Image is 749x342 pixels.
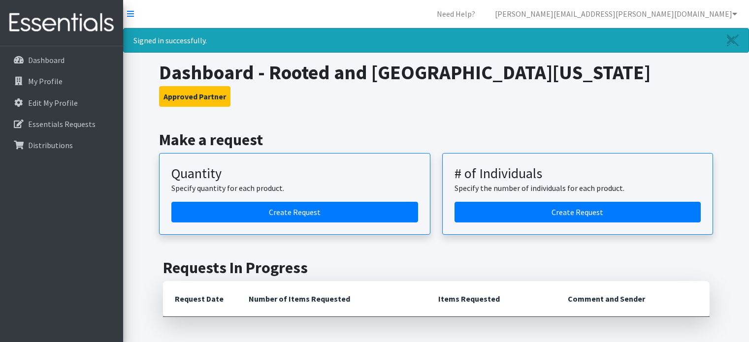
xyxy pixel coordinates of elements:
a: Distributions [4,135,119,155]
div: Signed in successfully. [123,28,749,53]
th: Request Date [163,281,237,317]
p: Dashboard [28,55,65,65]
th: Number of Items Requested [237,281,427,317]
h3: Quantity [171,165,418,182]
h1: Dashboard - Rooted and [GEOGRAPHIC_DATA][US_STATE] [159,61,713,84]
a: Close [717,29,749,52]
a: Dashboard [4,50,119,70]
img: HumanEssentials [4,6,119,39]
a: Edit My Profile [4,93,119,113]
p: Specify quantity for each product. [171,182,418,194]
p: Essentials Requests [28,119,96,129]
a: Create a request by quantity [171,202,418,222]
button: Approved Partner [159,86,230,107]
p: Distributions [28,140,73,150]
h2: Requests In Progress [163,258,710,277]
a: Need Help? [429,4,483,24]
p: Specify the number of individuals for each product. [455,182,701,194]
h2: Make a request [159,130,713,149]
h3: # of Individuals [455,165,701,182]
a: Essentials Requests [4,114,119,134]
th: Comment and Sender [556,281,709,317]
p: Edit My Profile [28,98,78,108]
p: My Profile [28,76,63,86]
th: Items Requested [426,281,556,317]
a: Create a request by number of individuals [455,202,701,222]
a: [PERSON_NAME][EMAIL_ADDRESS][PERSON_NAME][DOMAIN_NAME] [487,4,745,24]
a: My Profile [4,71,119,91]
